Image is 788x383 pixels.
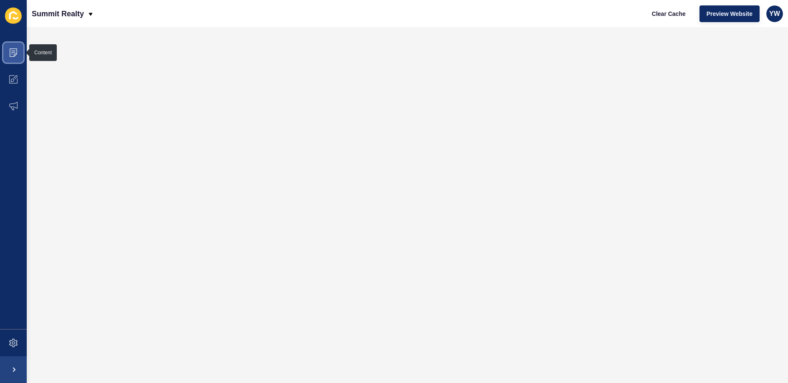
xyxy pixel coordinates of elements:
[769,10,780,18] span: YW
[645,5,693,22] button: Clear Cache
[32,3,84,24] p: Summit Realty
[707,10,753,18] span: Preview Website
[652,10,686,18] span: Clear Cache
[699,5,760,22] button: Preview Website
[34,49,52,56] div: Content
